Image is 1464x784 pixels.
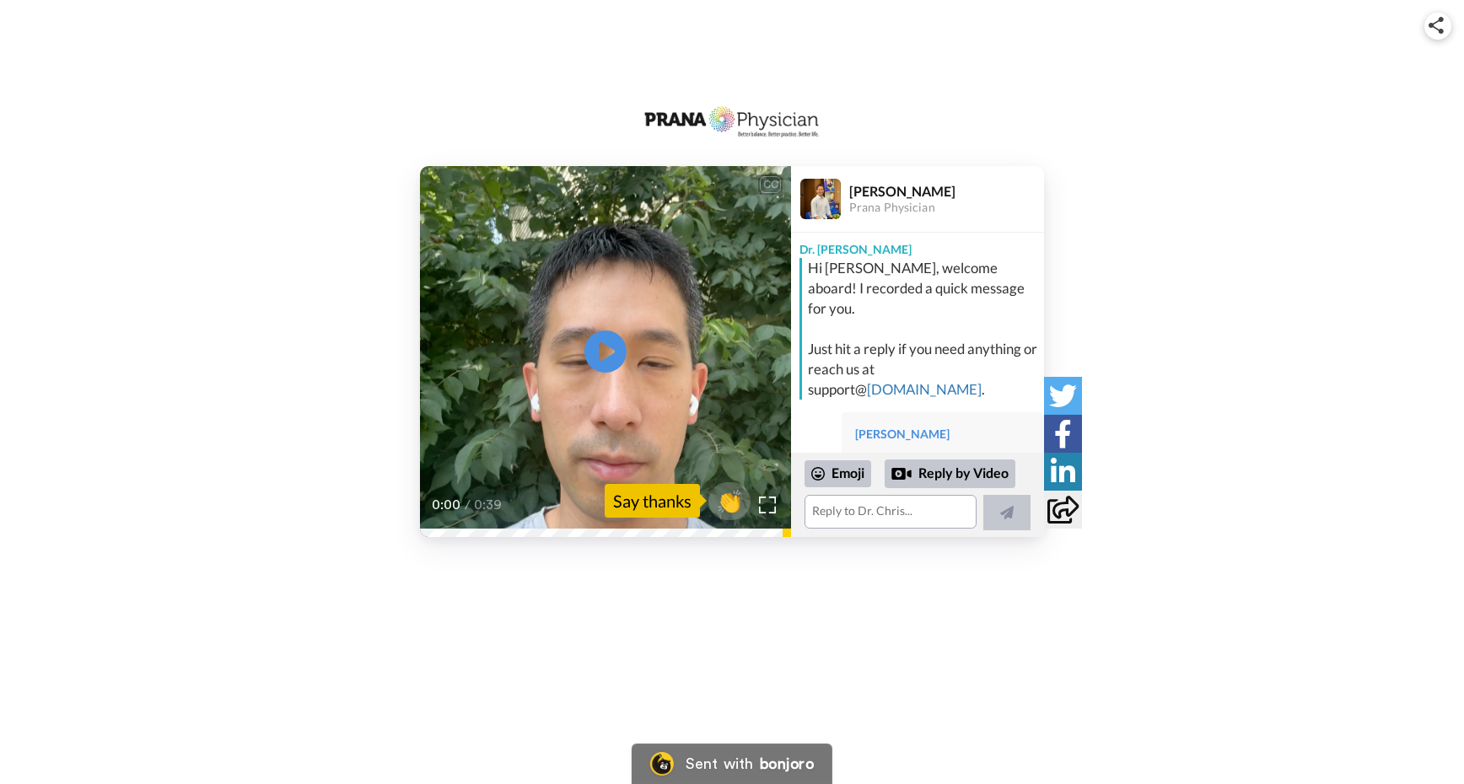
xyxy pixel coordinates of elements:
span: / [465,495,471,515]
img: Profile Image [800,179,841,219]
div: Say thanks [605,484,700,518]
span: 0:39 [474,495,503,515]
a: [DOMAIN_NAME] [867,380,982,398]
div: Reply by Video [885,459,1015,488]
img: Prana Physician logo [639,104,825,141]
div: Prana Physician [849,201,1043,215]
span: 0:00 [432,495,461,515]
div: Dr. [PERSON_NAME] [791,233,1044,258]
div: Reply by Video [891,464,912,484]
button: 👏 [708,482,751,520]
div: [PERSON_NAME] [855,426,1031,443]
div: Hi [PERSON_NAME], welcome aboard! I recorded a quick message for you. Just hit a reply if you nee... [808,258,1040,400]
img: ic_share.svg [1429,17,1444,34]
div: Thank you, [PERSON_NAME]! [855,449,1031,469]
div: Emoji [805,460,871,487]
div: CC [760,176,781,193]
img: Full screen [759,497,776,513]
span: 👏 [708,487,751,514]
div: [PERSON_NAME] [849,183,1043,199]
